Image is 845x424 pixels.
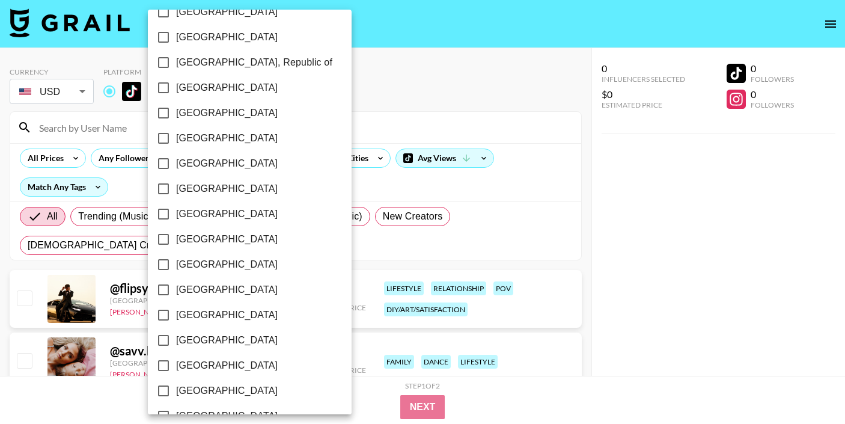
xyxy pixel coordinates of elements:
span: [GEOGRAPHIC_DATA] [176,156,278,171]
span: [GEOGRAPHIC_DATA] [176,131,278,146]
span: [GEOGRAPHIC_DATA] [176,182,278,196]
span: [GEOGRAPHIC_DATA] [176,5,278,19]
span: [GEOGRAPHIC_DATA] [176,232,278,247]
span: [GEOGRAPHIC_DATA] [176,333,278,348]
iframe: Drift Widget Chat Controller [785,364,831,410]
span: [GEOGRAPHIC_DATA] [176,308,278,322]
span: [GEOGRAPHIC_DATA] [176,81,278,95]
span: [GEOGRAPHIC_DATA] [176,283,278,297]
span: [GEOGRAPHIC_DATA] [176,384,278,398]
span: [GEOGRAPHIC_DATA] [176,358,278,373]
span: [GEOGRAPHIC_DATA] [176,30,278,45]
span: [GEOGRAPHIC_DATA], Republic of [176,55,332,70]
span: [GEOGRAPHIC_DATA] [176,207,278,221]
span: [GEOGRAPHIC_DATA] [176,106,278,120]
span: [GEOGRAPHIC_DATA] [176,257,278,272]
span: [GEOGRAPHIC_DATA] [176,409,278,423]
